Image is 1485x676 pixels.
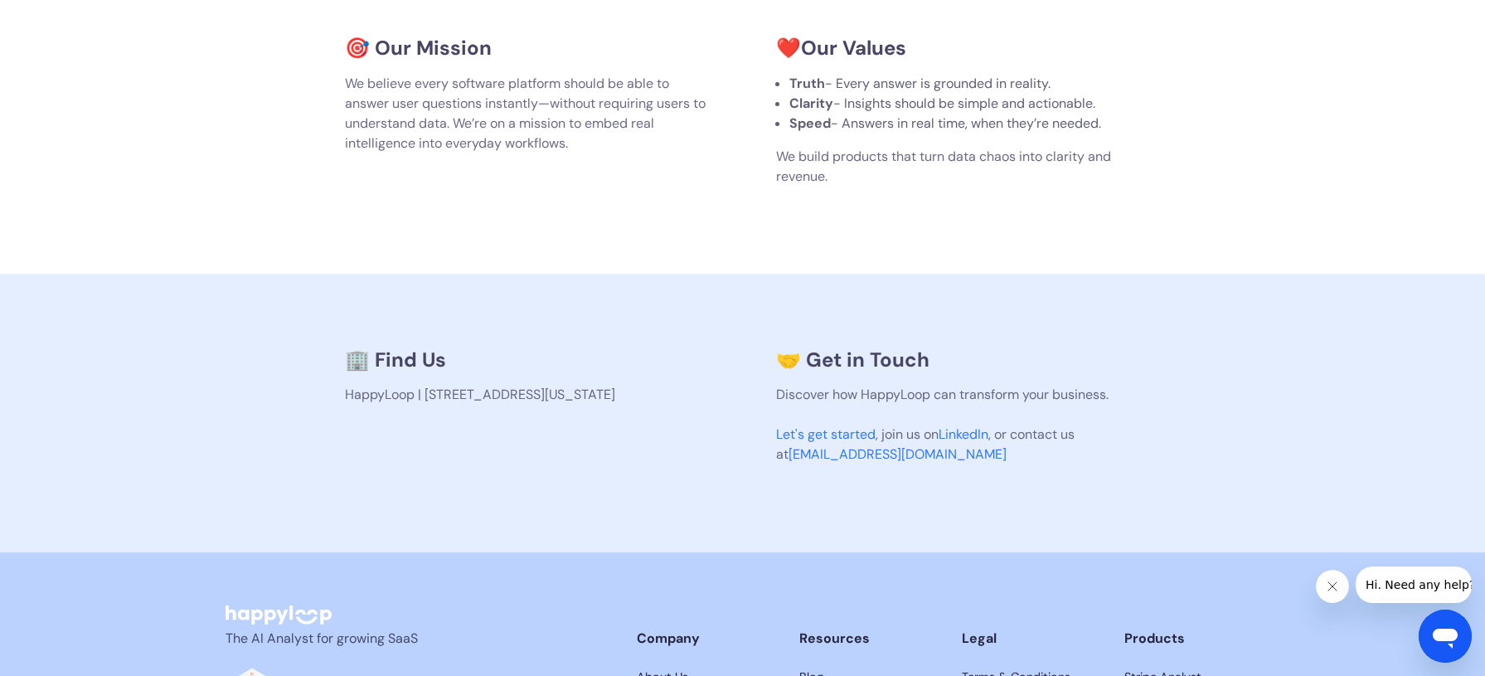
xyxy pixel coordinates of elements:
[345,385,710,405] p: HappyLoop | [STREET_ADDRESS][US_STATE]
[789,95,833,112] strong: Clarity
[776,348,1141,372] h3: 🤝 Get in Touch
[345,348,710,372] h3: 🏢 Find Us
[789,114,831,132] strong: Speed
[637,629,773,649] div: Company
[776,36,1141,61] h3: ❤️
[345,36,710,61] h3: 🎯 Our Mission
[789,75,825,92] strong: Truth
[799,629,935,649] div: Resources
[226,629,499,649] p: The AI Analyst for growing SaaS
[1124,629,1260,649] div: Products
[1316,570,1349,603] iframe: Close message
[776,385,1141,464] p: Discover how HappyLoop can transform your business. , join us on , or contact us at
[789,114,1101,132] span: - Answers in real time, when they’re needed.
[345,74,710,153] p: We believe every software platform should be able to answer user questions instantly—without requ...
[10,12,119,25] span: Hi. Need any help?
[801,35,906,61] strong: Our Values
[789,75,1051,92] span: - Every answer is grounded in reality.
[789,95,1095,112] span: - Insights should be simple and actionable.
[1356,567,1472,603] iframe: Message from company
[776,426,876,443] a: Let's get started
[789,445,1007,463] a: [EMAIL_ADDRESS][DOMAIN_NAME]
[939,426,988,443] a: LinkedIn
[962,629,1098,649] div: Legal
[1419,610,1472,663] iframe: Button to launch messaging window
[776,147,1141,187] p: We build products that turn data chaos into clarity and revenue.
